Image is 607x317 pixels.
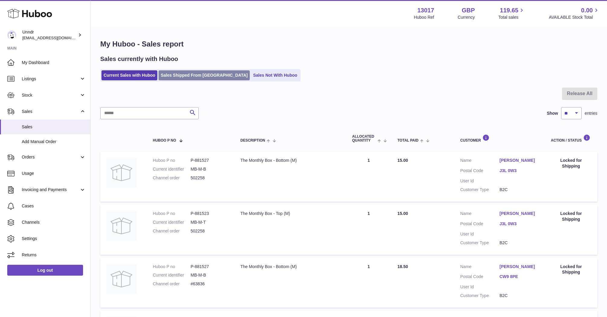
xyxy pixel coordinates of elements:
span: Stock [22,92,79,98]
span: Sales [22,109,79,114]
span: 15.00 [397,158,408,163]
label: Show [547,110,558,116]
img: no-photo.jpg [106,264,136,294]
h1: My Huboo - Sales report [100,39,597,49]
dt: Current identifier [153,166,191,172]
img: no-photo.jpg [106,158,136,188]
dt: Current identifier [153,272,191,278]
div: Locked for Shipping [551,158,591,169]
span: 0.00 [581,6,593,14]
dd: B2C [499,293,539,299]
dt: Customer Type [460,240,499,246]
strong: 13017 [417,6,434,14]
a: 119.65 Total sales [498,6,525,20]
span: 18.50 [397,264,408,269]
a: [PERSON_NAME] [499,211,539,216]
div: Currency [458,14,475,20]
dt: Name [460,211,499,218]
dd: MB-M-T [191,219,228,225]
span: 15.00 [397,211,408,216]
dd: P-881523 [191,211,228,216]
div: The Monthly Box - Top (M) [240,211,340,216]
span: ALLOCATED Quantity [352,135,376,142]
a: [PERSON_NAME] [499,158,539,163]
div: Customer [460,134,539,142]
span: Channels [22,219,86,225]
span: Total sales [498,14,525,20]
dd: MB-M-B [191,272,228,278]
span: Total paid [397,139,419,142]
span: AVAILABLE Stock Total [549,14,600,20]
span: Listings [22,76,79,82]
span: Usage [22,171,86,176]
div: The Monthly Box - Bottom (M) [240,264,340,270]
a: CW9 8PE [499,274,539,280]
div: Locked for Shipping [551,264,591,275]
img: sofiapanwar@gmail.com [7,30,16,40]
dt: Current identifier [153,219,191,225]
dd: P-881527 [191,158,228,163]
div: Action / Status [551,134,591,142]
a: J3L 0W3 [499,221,539,227]
dd: P-881527 [191,264,228,270]
span: My Dashboard [22,60,86,66]
span: Add Manual Order [22,139,86,145]
dd: B2C [499,240,539,246]
span: Description [240,139,265,142]
dt: Postal Code [460,274,499,281]
span: [EMAIL_ADDRESS][DOMAIN_NAME] [22,35,89,40]
dd: 502258 [191,228,228,234]
dt: Channel order [153,228,191,234]
a: J3L 0W3 [499,168,539,174]
dt: Postal Code [460,221,499,228]
dt: Name [460,264,499,271]
strong: GBP [462,6,475,14]
dt: User Id [460,178,499,184]
a: Sales Not With Huboo [251,70,299,80]
dt: Huboo P no [153,158,191,163]
span: Huboo P no [153,139,176,142]
dt: User Id [460,231,499,237]
div: Huboo Ref [414,14,434,20]
span: 119.65 [500,6,518,14]
span: Invoicing and Payments [22,187,79,193]
div: Locked for Shipping [551,211,591,222]
a: Log out [7,265,83,276]
dt: Customer Type [460,187,499,193]
a: Current Sales with Huboo [101,70,157,80]
span: Orders [22,154,79,160]
dt: Postal Code [460,168,499,175]
dd: B2C [499,187,539,193]
div: Unndr [22,29,77,41]
span: entries [585,110,597,116]
dt: Channel order [153,281,191,287]
dd: MB-M-B [191,166,228,172]
dt: Name [460,158,499,165]
span: Returns [22,252,86,258]
dd: 502258 [191,175,228,181]
td: 1 [346,258,391,308]
img: no-photo.jpg [106,211,136,241]
span: Settings [22,236,86,242]
a: [PERSON_NAME] [499,264,539,270]
dt: Channel order [153,175,191,181]
dt: Huboo P no [153,211,191,216]
td: 1 [346,152,391,202]
dt: User Id [460,284,499,290]
td: 1 [346,205,391,255]
span: Sales [22,124,86,130]
dt: Huboo P no [153,264,191,270]
dd: #63836 [191,281,228,287]
h2: Sales currently with Huboo [100,55,178,63]
a: Sales Shipped From [GEOGRAPHIC_DATA] [159,70,250,80]
dt: Customer Type [460,293,499,299]
a: 0.00 AVAILABLE Stock Total [549,6,600,20]
span: Cases [22,203,86,209]
div: The Monthly Box - Bottom (M) [240,158,340,163]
